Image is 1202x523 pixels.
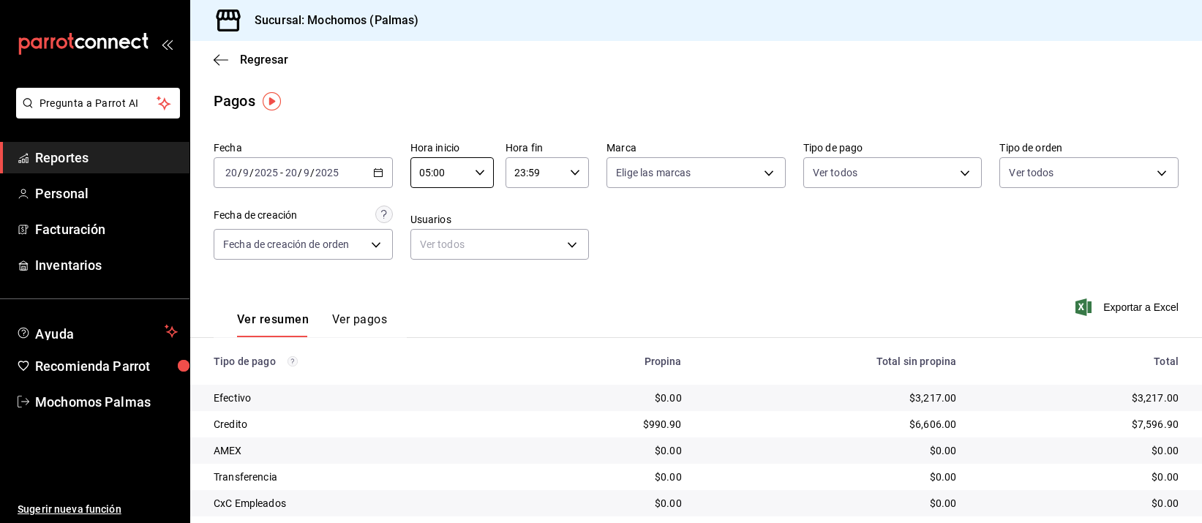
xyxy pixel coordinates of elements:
[280,167,283,178] span: -
[518,443,682,458] div: $0.00
[288,356,298,366] svg: Los pagos realizados con Pay y otras terminales son montos brutos.
[35,356,178,376] span: Recomienda Parrot
[35,148,178,168] span: Reportes
[980,355,1179,367] div: Total
[1078,298,1179,316] button: Exportar a Excel
[813,165,857,180] span: Ver todos
[705,443,957,458] div: $0.00
[518,496,682,511] div: $0.00
[237,312,387,337] div: navigation tabs
[225,167,238,178] input: --
[242,167,249,178] input: --
[161,38,173,50] button: open_drawer_menu
[980,443,1179,458] div: $0.00
[980,417,1179,432] div: $7,596.90
[980,496,1179,511] div: $0.00
[410,229,590,260] div: Ver todos
[518,355,682,367] div: Propina
[518,470,682,484] div: $0.00
[240,53,288,67] span: Regresar
[803,143,983,153] label: Tipo de pago
[616,165,691,180] span: Elige las marcas
[214,470,495,484] div: Transferencia
[40,96,157,111] span: Pregunta a Parrot AI
[999,143,1179,153] label: Tipo de orden
[214,496,495,511] div: CxC Empleados
[214,53,288,67] button: Regresar
[980,391,1179,405] div: $3,217.00
[16,88,180,118] button: Pregunta a Parrot AI
[249,167,254,178] span: /
[1009,165,1053,180] span: Ver todos
[214,90,255,112] div: Pagos
[298,167,302,178] span: /
[705,391,957,405] div: $3,217.00
[705,496,957,511] div: $0.00
[214,143,393,153] label: Fecha
[214,391,495,405] div: Efectivo
[310,167,315,178] span: /
[410,143,494,153] label: Hora inicio
[35,392,178,412] span: Mochomos Palmas
[18,502,178,517] span: Sugerir nueva función
[35,184,178,203] span: Personal
[254,167,279,178] input: ----
[35,219,178,239] span: Facturación
[332,312,387,337] button: Ver pagos
[285,167,298,178] input: --
[237,312,309,337] button: Ver resumen
[35,323,159,340] span: Ayuda
[35,255,178,275] span: Inventarios
[705,470,957,484] div: $0.00
[10,106,180,121] a: Pregunta a Parrot AI
[705,417,957,432] div: $6,606.00
[263,92,281,110] img: Tooltip marker
[243,12,419,29] h3: Sucursal: Mochomos (Palmas)
[980,470,1179,484] div: $0.00
[506,143,589,153] label: Hora fin
[606,143,786,153] label: Marca
[518,391,682,405] div: $0.00
[223,237,349,252] span: Fecha de creación de orden
[303,167,310,178] input: --
[238,167,242,178] span: /
[214,208,297,223] div: Fecha de creación
[705,355,957,367] div: Total sin propina
[410,214,590,225] label: Usuarios
[518,417,682,432] div: $990.90
[214,355,495,367] div: Tipo de pago
[214,417,495,432] div: Credito
[315,167,339,178] input: ----
[214,443,495,458] div: AMEX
